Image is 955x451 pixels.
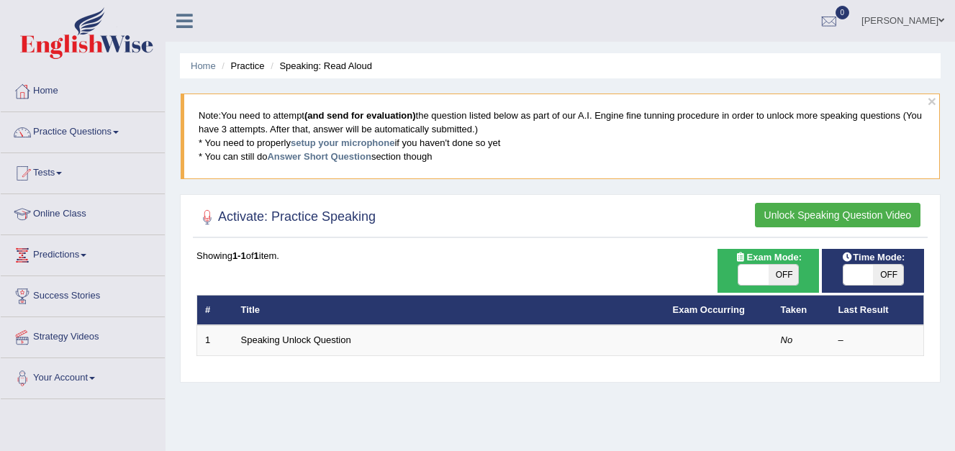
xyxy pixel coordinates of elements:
h2: Activate: Practice Speaking [196,206,376,228]
th: # [197,295,233,325]
li: Practice [218,59,264,73]
div: Showing of item. [196,249,924,263]
a: Online Class [1,194,165,230]
b: (and send for evaluation) [304,110,416,121]
a: Strategy Videos [1,317,165,353]
a: Home [1,71,165,107]
div: – [838,334,916,347]
em: No [781,334,793,345]
button: Unlock Speaking Question Video [755,203,920,227]
span: OFF [769,265,799,285]
a: Home [191,60,216,71]
button: × [928,94,936,109]
a: Speaking Unlock Question [241,334,351,345]
a: Exam Occurring [673,304,745,315]
a: Success Stories [1,276,165,312]
a: Predictions [1,235,165,271]
blockquote: You need to attempt the question listed below as part of our A.I. Engine fine tunning procedure i... [181,94,940,178]
th: Last Result [830,295,924,325]
a: Practice Questions [1,112,165,148]
span: Time Mode: [836,250,910,265]
th: Title [233,295,665,325]
span: Exam Mode: [729,250,807,265]
a: Answer Short Question [267,151,371,162]
a: setup your microphone [291,137,394,148]
div: Show exams occurring in exams [718,249,820,293]
a: Tests [1,153,165,189]
span: OFF [873,265,903,285]
li: Speaking: Read Aloud [267,59,372,73]
th: Taken [773,295,830,325]
span: Note: [199,110,221,121]
span: 0 [836,6,850,19]
td: 1 [197,325,233,355]
b: 1 [254,250,259,261]
b: 1-1 [232,250,246,261]
a: Your Account [1,358,165,394]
